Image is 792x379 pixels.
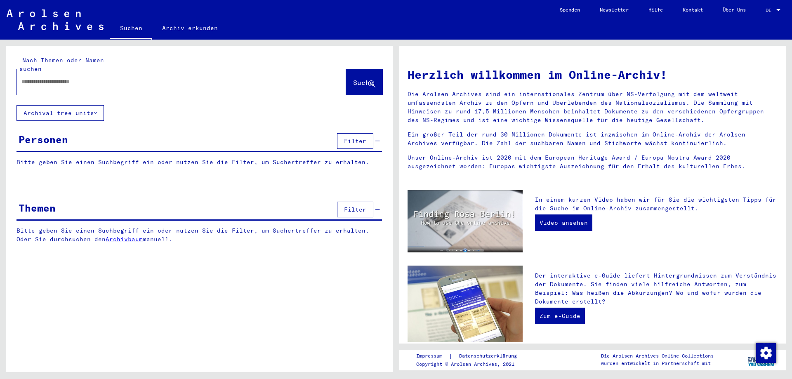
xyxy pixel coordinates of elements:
div: Themen [19,200,56,215]
img: Arolsen_neg.svg [7,9,104,30]
p: Ein großer Teil der rund 30 Millionen Dokumente ist inzwischen im Online-Archiv der Arolsen Archi... [408,130,778,148]
p: Die Arolsen Archives Online-Collections [601,352,714,360]
p: Unser Online-Archiv ist 2020 mit dem European Heritage Award / Europa Nostra Award 2020 ausgezeic... [408,153,778,171]
button: Filter [337,133,373,149]
img: video.jpg [408,190,523,252]
a: Archivbaum [106,235,143,243]
div: Personen [19,132,68,147]
img: eguide.jpg [408,266,523,342]
mat-label: Nach Themen oder Namen suchen [19,56,104,73]
a: Suchen [110,18,152,40]
a: Impressum [416,352,449,360]
button: Filter [337,202,373,217]
p: Bitte geben Sie einen Suchbegriff ein oder nutzen Sie die Filter, um Suchertreffer zu erhalten. [16,158,382,167]
p: Der interaktive e-Guide liefert Hintergrundwissen zum Verständnis der Dokumente. Sie finden viele... [535,271,778,306]
p: In einem kurzen Video haben wir für Sie die wichtigsten Tipps für die Suche im Online-Archiv zusa... [535,195,778,213]
span: DE [766,7,775,13]
p: Copyright © Arolsen Archives, 2021 [416,360,527,368]
div: Zustimmung ändern [756,343,775,363]
button: Archival tree units [16,105,104,121]
div: | [416,352,527,360]
span: Filter [344,206,366,213]
p: wurden entwickelt in Partnerschaft mit [601,360,714,367]
a: Zum e-Guide [535,308,585,324]
a: Datenschutzerklärung [453,352,527,360]
p: Bitte geben Sie einen Suchbegriff ein oder nutzen Sie die Filter, um Suchertreffer zu erhalten. O... [16,226,382,244]
img: Zustimmung ändern [756,343,776,363]
a: Video ansehen [535,214,592,231]
p: Die Arolsen Archives sind ein internationales Zentrum über NS-Verfolgung mit dem weltweit umfasse... [408,90,778,125]
h1: Herzlich willkommen im Online-Archiv! [408,66,778,83]
button: Suche [346,69,382,95]
span: Suche [353,78,374,87]
span: Filter [344,137,366,145]
a: Archiv erkunden [152,18,228,38]
img: yv_logo.png [746,349,777,370]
